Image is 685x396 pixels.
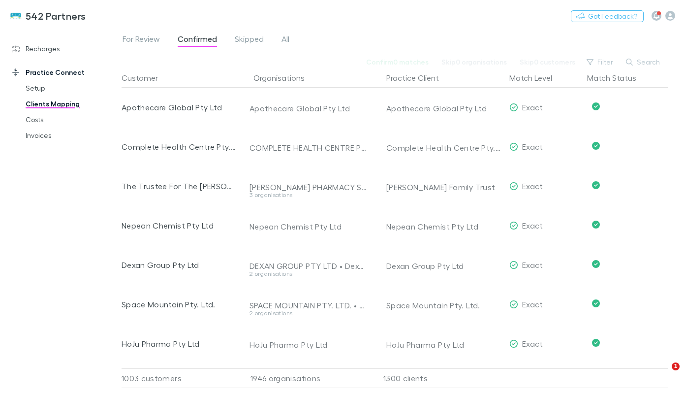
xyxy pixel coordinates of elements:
[26,10,86,22] h3: 542 Partners
[122,127,236,166] div: Complete Health Centre Pty. Ltd.
[249,192,369,198] div: 3 organisations
[122,324,236,363] div: HoJu Pharma Pty Ltd
[587,68,648,88] button: Match Status
[672,363,680,370] span: 1
[122,245,236,285] div: Dexan Group Pty Ltd
[522,181,543,191] span: Exact
[509,68,564,88] button: Match Level
[522,221,543,230] span: Exact
[249,182,369,192] div: [PERSON_NAME] PHARMACY SERVICES PTY LTD • O & B PHARMACY PTY. LTD. • [PERSON_NAME] Family Trust
[592,181,600,189] svg: Confirmed
[249,222,369,231] div: Nepean Chemist Pty Ltd
[592,221,600,229] svg: Confirmed
[16,128,127,143] a: Invoices
[386,207,501,246] div: Nepean Chemist Pty Ltd
[652,363,675,386] iframe: Intercom live chat
[235,34,264,47] span: Skipped
[16,96,127,112] a: Clients Mapping
[621,56,666,68] button: Search
[386,325,501,364] div: HoJu Pharma Pty Ltd
[16,112,127,128] a: Costs
[249,340,369,350] div: HoJu Pharma Pty Ltd
[373,368,505,388] div: 1300 clients
[386,128,501,167] div: Complete Health Centre Pty. Ltd.
[386,286,501,325] div: Space Mountain Pty. Ltd.
[522,260,543,269] span: Exact
[522,339,543,348] span: Exact
[240,368,373,388] div: 1946 organisations
[122,68,170,88] button: Customer
[582,56,619,68] button: Filter
[571,10,644,22] button: Got Feedback?
[386,68,451,88] button: Practice Client
[249,300,369,310] div: SPACE MOUNTAIN PTY. LTD. • Space Mountain Pty Ltd
[513,56,582,68] button: Skip0 customers
[253,68,316,88] button: Organisations
[249,143,369,153] div: COMPLETE HEALTH CENTRE PTY. LTD.
[592,142,600,150] svg: Confirmed
[123,34,160,47] span: For Review
[2,65,127,80] a: Practice Connect
[122,368,240,388] div: 1003 customers
[522,299,543,309] span: Exact
[178,34,217,47] span: Confirmed
[592,260,600,268] svg: Confirmed
[4,4,92,28] a: 542 Partners
[122,285,236,324] div: Space Mountain Pty. Ltd.
[249,261,369,271] div: DEXAN GROUP PTY LTD • Dexan Assets Pty Limited
[2,41,127,57] a: Recharges
[281,34,289,47] span: All
[592,339,600,347] svg: Confirmed
[435,56,513,68] button: Skip0 organisations
[522,102,543,112] span: Exact
[10,10,22,22] img: 542 Partners's Logo
[16,80,127,96] a: Setup
[249,103,369,113] div: Apothecare Global Pty Ltd
[386,246,501,286] div: Dexan Group Pty Ltd
[592,299,600,307] svg: Confirmed
[249,271,369,277] div: 2 organisations
[592,102,600,110] svg: Confirmed
[249,310,369,316] div: 2 organisations
[386,167,501,207] div: [PERSON_NAME] Family Trust
[122,166,236,206] div: The Trustee For The [PERSON_NAME] Family Trust
[522,142,543,151] span: Exact
[122,206,236,245] div: Nepean Chemist Pty Ltd
[122,88,236,127] div: Apothecare Global Pty Ltd
[360,56,435,68] button: Confirm0 matches
[386,89,501,128] div: Apothecare Global Pty Ltd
